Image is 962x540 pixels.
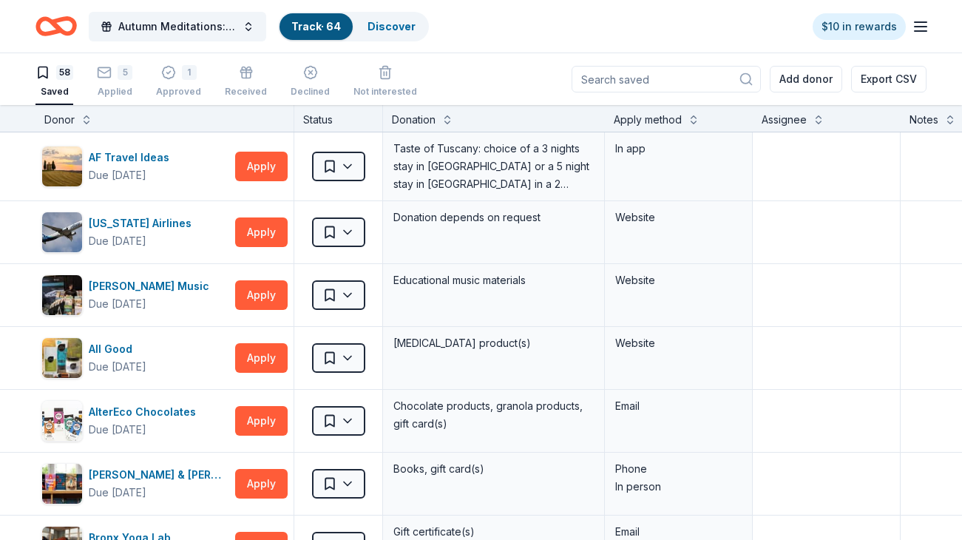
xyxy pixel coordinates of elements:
div: Donation depends on request [392,207,595,228]
div: Books, gift card(s) [392,459,595,479]
button: Image for Alfred Music[PERSON_NAME] MusicDue [DATE] [41,274,229,316]
button: Apply [235,406,288,436]
button: Not interested [353,59,417,105]
button: 5Applied [97,59,132,105]
div: Website [615,334,742,352]
button: Image for Barnes & Noble[PERSON_NAME] & [PERSON_NAME]Due [DATE] [41,463,229,504]
div: Due [DATE] [89,358,146,376]
a: $10 in rewards [813,13,906,40]
div: 5 [118,65,132,80]
div: Status [294,105,383,132]
div: Not interested [353,86,417,98]
img: Image for Barnes & Noble [42,464,82,504]
div: Received [225,86,267,98]
div: Apply method [614,111,682,129]
div: [PERSON_NAME] Music [89,277,215,295]
button: Image for AF Travel IdeasAF Travel IdeasDue [DATE] [41,146,229,187]
button: Export CSV [851,66,927,92]
div: Website [615,209,742,226]
div: Declined [291,86,330,98]
div: 58 [56,65,73,80]
div: Saved [35,86,73,98]
button: Received [225,59,267,105]
div: Donation [392,111,436,129]
div: Due [DATE] [89,421,146,439]
div: Email [615,397,742,415]
button: Image for All GoodAll GoodDue [DATE] [41,337,229,379]
button: Image for Alaska Airlines[US_STATE] AirlinesDue [DATE] [41,212,229,253]
button: Apply [235,217,288,247]
span: Autumn Meditations: NYWC at 41 [118,18,237,36]
img: Image for AlterEco Chocolates [42,401,82,441]
button: Image for AlterEco ChocolatesAlterEco ChocolatesDue [DATE] [41,400,229,442]
div: Notes [910,111,938,129]
img: Image for Alfred Music [42,275,82,315]
input: Search saved [572,66,761,92]
div: 1 [182,65,197,80]
div: Due [DATE] [89,232,146,250]
div: All Good [89,340,146,358]
button: Apply [235,469,288,499]
div: Assignee [762,111,807,129]
div: Due [DATE] [89,484,146,502]
button: Add donor [770,66,842,92]
a: Home [35,9,77,44]
img: Image for AF Travel Ideas [42,146,82,186]
button: 58Saved [35,59,73,105]
div: [PERSON_NAME] & [PERSON_NAME] [89,466,229,484]
div: Due [DATE] [89,166,146,184]
div: Educational music materials [392,270,595,291]
div: In person [615,478,742,496]
button: Apply [235,280,288,310]
div: Due [DATE] [89,295,146,313]
a: Discover [367,20,416,33]
div: In app [615,140,742,158]
img: Image for All Good [42,338,82,378]
div: Approved [156,86,201,98]
button: Track· 64Discover [278,12,429,41]
div: Website [615,271,742,289]
div: Applied [97,86,132,98]
div: Taste of Tuscany: choice of a 3 nights stay in [GEOGRAPHIC_DATA] or a 5 night stay in [GEOGRAPHIC... [392,138,595,195]
div: AF Travel Ideas [89,149,175,166]
button: Apply [235,152,288,181]
div: Donor [44,111,75,129]
button: Declined [291,59,330,105]
div: Phone [615,460,742,478]
button: 1Approved [156,59,201,105]
div: [MEDICAL_DATA] product(s) [392,333,595,354]
img: Image for Alaska Airlines [42,212,82,252]
div: [US_STATE] Airlines [89,215,197,232]
div: AlterEco Chocolates [89,403,202,421]
a: Track· 64 [291,20,341,33]
button: Autumn Meditations: NYWC at 41 [89,12,266,41]
button: Apply [235,343,288,373]
div: Chocolate products, granola products, gift card(s) [392,396,595,434]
